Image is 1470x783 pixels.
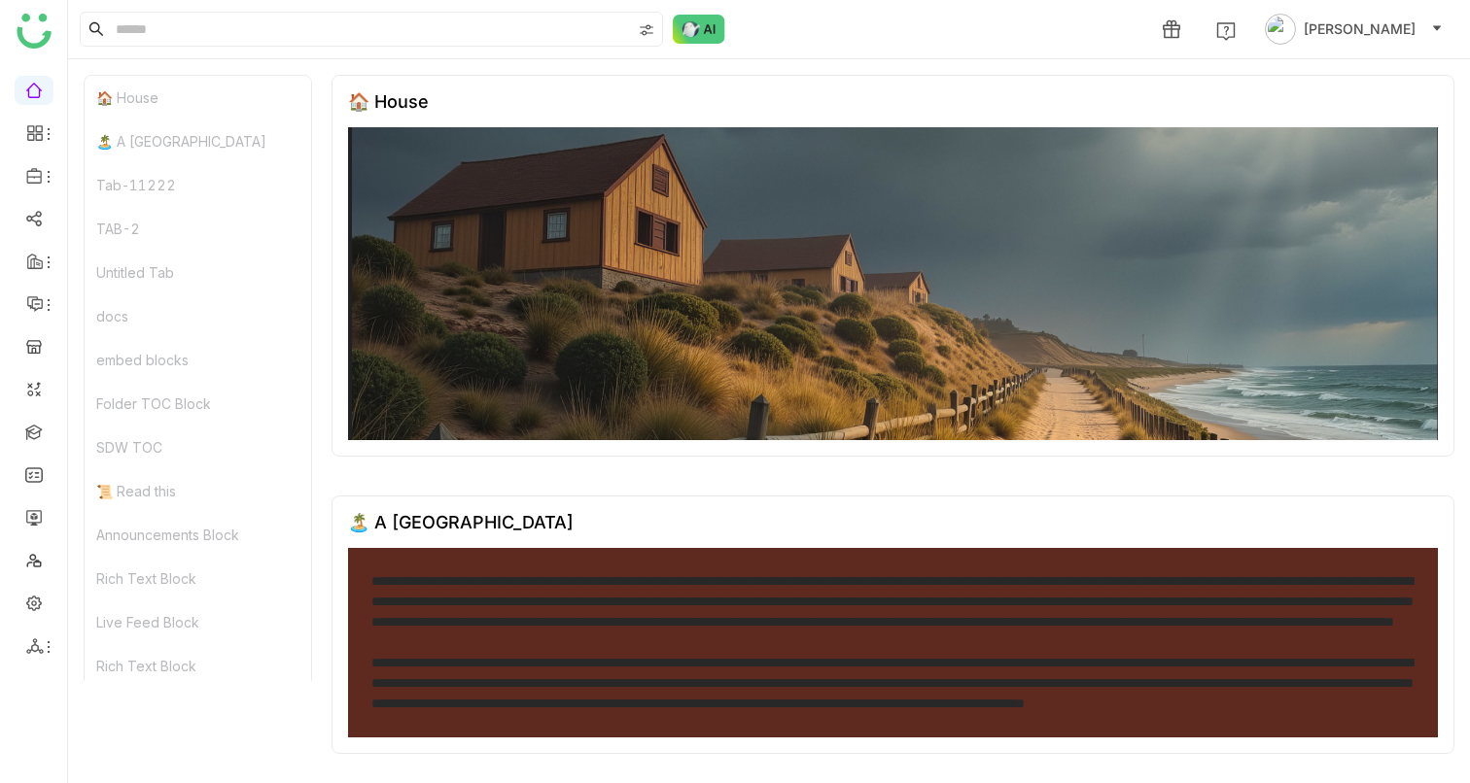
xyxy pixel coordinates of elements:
[673,15,725,44] img: ask-buddy-normal.svg
[85,76,311,119] div: 🏠 House
[85,163,311,207] div: Tab-11222
[348,91,429,112] div: 🏠 House
[85,426,311,469] div: SDW TOC
[85,557,311,600] div: Rich Text Block
[85,644,311,688] div: Rich Text Block
[85,469,311,513] div: 📜 Read this
[85,382,311,426] div: Folder TOC Block
[85,251,311,294] div: Untitled Tab
[1261,14,1447,45] button: [PERSON_NAME]
[348,512,574,532] div: 🏝️ A [GEOGRAPHIC_DATA]
[639,22,654,38] img: search-type.svg
[1216,21,1236,41] img: help.svg
[348,127,1438,440] img: 68553b2292361c547d91f02a
[85,207,311,251] div: TAB-2
[1304,18,1416,40] span: [PERSON_NAME]
[85,294,311,338] div: docs
[1265,14,1296,45] img: avatar
[85,338,311,382] div: embed blocks
[85,513,311,557] div: Announcements Block
[85,119,311,163] div: 🏝️ A [GEOGRAPHIC_DATA]
[85,600,311,644] div: Live Feed Block
[17,14,52,49] img: logo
